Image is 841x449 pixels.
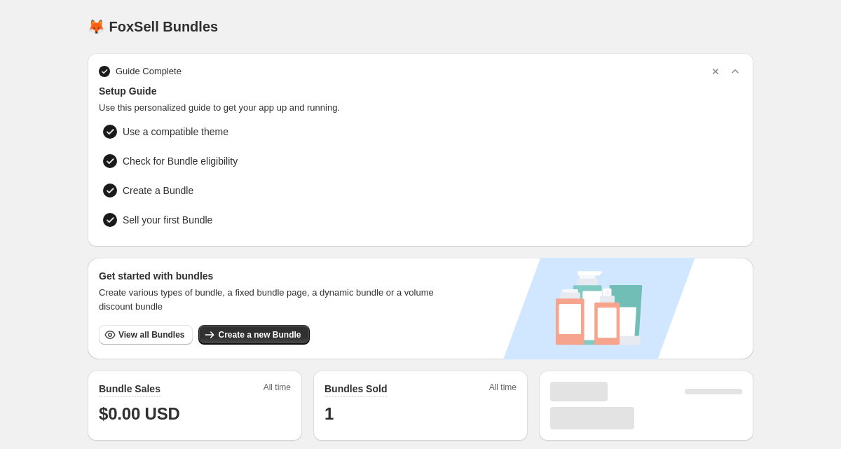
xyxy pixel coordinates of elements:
[99,325,193,345] button: View all Bundles
[99,84,742,98] span: Setup Guide
[116,64,182,78] span: Guide Complete
[324,382,387,396] h2: Bundles Sold
[198,325,309,345] button: Create a new Bundle
[324,403,517,425] h1: 1
[99,269,447,283] h3: Get started with bundles
[489,382,517,397] span: All time
[123,213,212,227] span: Sell your first Bundle
[123,184,193,198] span: Create a Bundle
[88,18,218,35] h1: 🦊 FoxSell Bundles
[99,403,291,425] h1: $0.00 USD
[99,101,742,115] span: Use this personalized guide to get your app up and running.
[99,286,447,314] span: Create various types of bundle, a fixed bundle page, a dynamic bundle or a volume discount bundle
[264,382,291,397] span: All time
[123,125,228,139] span: Use a compatible theme
[99,382,160,396] h2: Bundle Sales
[118,329,184,340] span: View all Bundles
[218,329,301,340] span: Create a new Bundle
[123,154,238,168] span: Check for Bundle eligibility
